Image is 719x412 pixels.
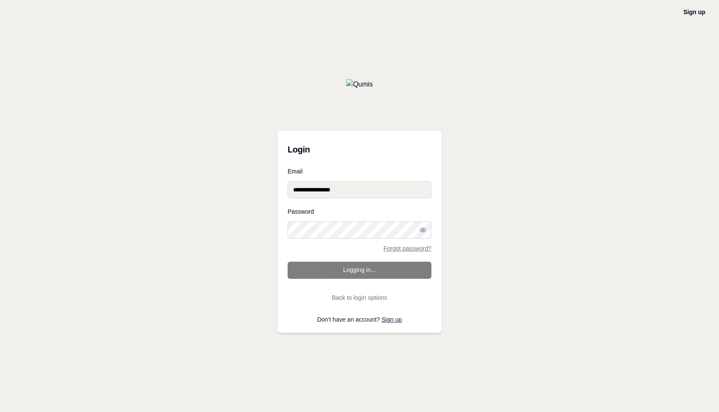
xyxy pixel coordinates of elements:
[288,316,431,322] p: Don't have an account?
[382,316,402,323] a: Sign up
[288,289,431,306] button: Back to login options
[383,245,431,251] a: Forgot password?
[288,141,431,158] h3: Login
[288,168,431,174] label: Email
[288,209,431,215] label: Password
[683,9,705,15] a: Sign up
[346,79,373,90] img: Qumis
